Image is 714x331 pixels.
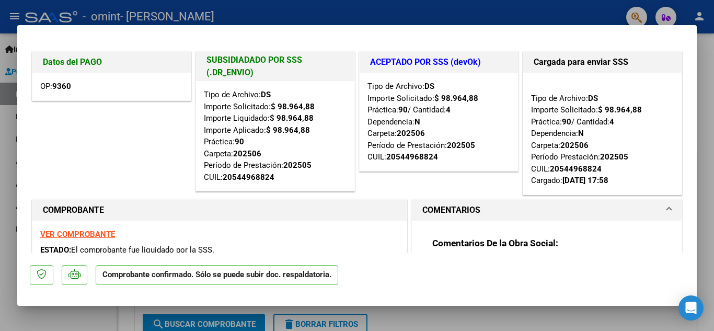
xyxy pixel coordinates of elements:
strong: N [414,117,420,127]
strong: 202505 [600,152,628,162]
strong: DS [261,90,271,99]
strong: 4 [609,117,614,127]
div: 20544968824 [550,163,602,175]
strong: 202506 [397,129,425,138]
strong: 202506 [233,149,261,158]
strong: DS [424,82,434,91]
div: Tipo de Archivo: Importe Solicitado: Importe Liquidado: Importe Aplicado: Práctica: Carpeta: Perí... [204,89,347,183]
strong: $ 98.964,88 [266,125,310,135]
span: OP: [40,82,71,91]
strong: $ 98.964,88 [270,113,314,123]
strong: 202506 [560,141,589,150]
strong: $ 98.964,88 [598,105,642,115]
h1: ACEPTADO POR SSS (devOk) [370,56,508,69]
a: VER COMPROBANTE [40,230,115,239]
strong: 90 [398,105,408,115]
strong: [DATE] 17:58 [562,176,608,185]
p: Comprobante confirmado. Sólo se puede subir doc. respaldatoria. [96,265,338,286]
strong: 202505 [447,141,475,150]
div: 20544968824 [386,151,438,163]
strong: N [578,129,584,138]
h1: SUBSIDIADADO POR SSS (.DR_ENVIO) [206,54,344,79]
div: Tipo de Archivo: Importe Solicitado: Práctica: / Cantidad: Dependencia: Carpeta: Período Prestaci... [531,81,674,187]
span: El comprobante fue liquidado por la SSS. [71,245,214,255]
strong: Comentarios De la Obra Social: [432,238,558,248]
strong: $ 98.964,88 [434,94,478,103]
h1: Datos del PAGO [43,56,180,69]
div: 20544968824 [223,172,274,184]
span: ESTADO: [40,245,71,255]
strong: $ 98.964,88 [271,102,315,111]
h1: COMENTARIOS [422,204,480,216]
strong: 90 [562,117,571,127]
div: Tipo de Archivo: Importe Solicitado: Práctica: / Cantidad: Dependencia: Carpeta: Período de Prest... [367,81,510,163]
mat-expansion-panel-header: COMENTARIOS [412,200,682,221]
strong: COMPROBANTE [43,205,104,215]
h1: Cargada para enviar SSS [534,56,671,69]
strong: 202505 [283,161,312,170]
strong: 9360 [52,82,71,91]
div: Open Intercom Messenger [678,295,704,321]
strong: DS [588,94,598,103]
strong: 4 [446,105,451,115]
strong: 90 [235,137,244,146]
